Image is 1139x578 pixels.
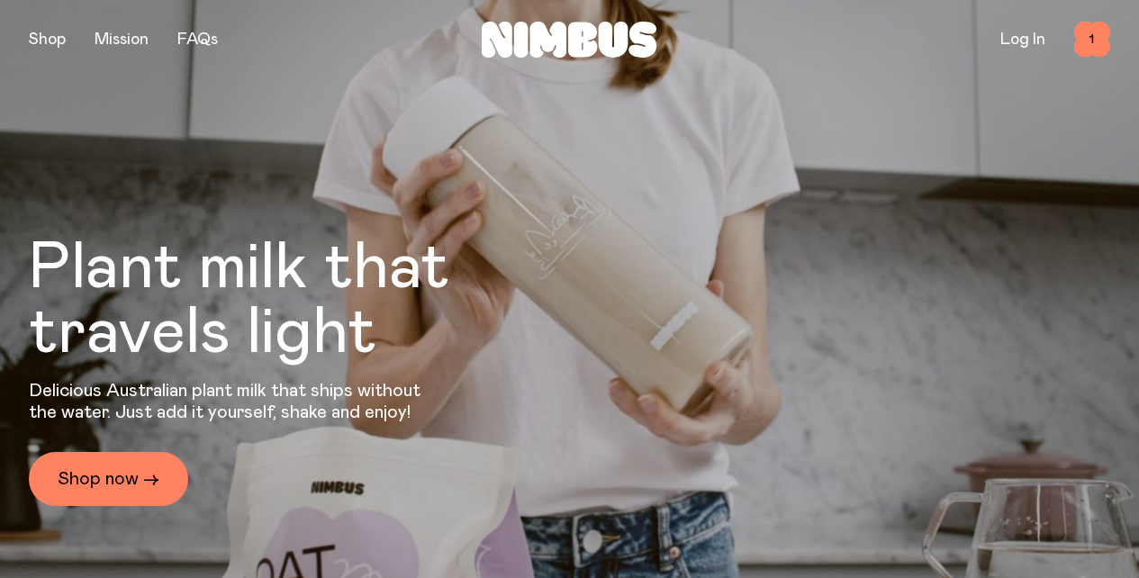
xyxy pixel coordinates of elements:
[29,236,547,366] h1: Plant milk that travels light
[1074,22,1110,58] button: 1
[1000,32,1045,48] a: Log In
[95,32,149,48] a: Mission
[29,452,188,506] a: Shop now →
[177,32,218,48] a: FAQs
[29,380,432,423] p: Delicious Australian plant milk that ships without the water. Just add it yourself, shake and enjoy!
